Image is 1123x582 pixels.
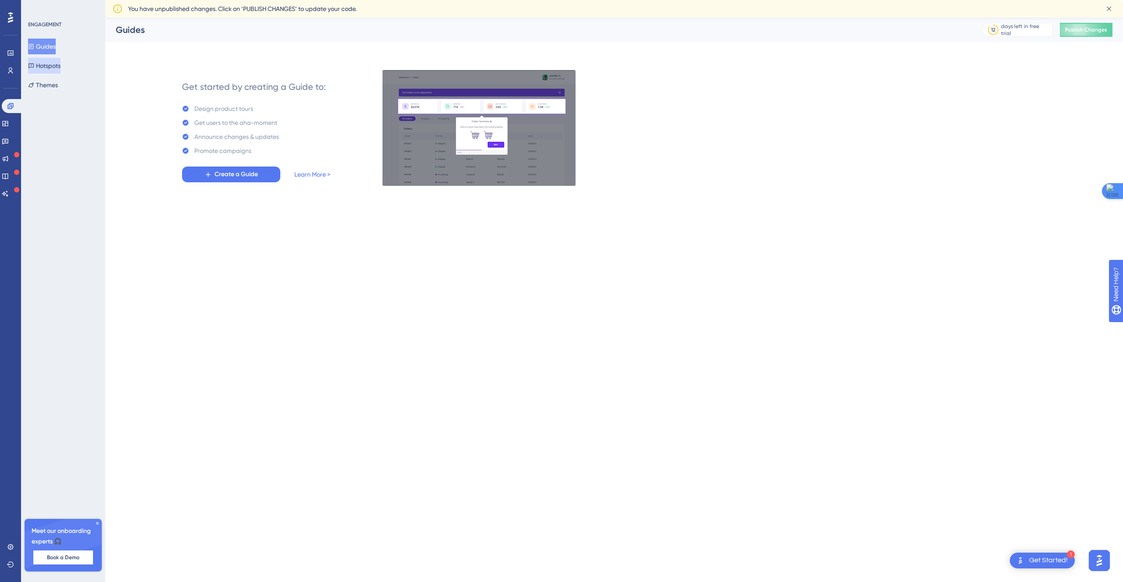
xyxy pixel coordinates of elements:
img: launcher-image-alternative-text [1015,555,1026,566]
button: Themes [28,77,58,93]
div: ENGAGEMENT [28,21,61,28]
div: Guides [116,24,961,36]
span: Create a Guide [215,169,258,180]
div: Get Started! [1029,556,1068,565]
span: Meet our onboarding experts 🎧 [32,526,95,547]
button: Hotspots [28,58,61,74]
button: Create a Guide [182,167,280,182]
span: Book a Demo [47,554,79,561]
button: Guides [28,39,56,54]
button: Book a Demo [33,550,93,564]
img: 21a29cd0e06a8f1d91b8bced9f6e1c06.gif [382,70,576,186]
div: 12 [991,26,995,33]
div: Announce changes & updates [194,131,279,142]
a: Learn More > [294,169,330,180]
div: Get users to the aha-moment [194,117,277,128]
span: Need Help? [21,2,55,13]
div: Design product tours [194,103,253,114]
div: Get started by creating a Guide to: [182,81,326,93]
div: days left in free trial [1001,23,1050,37]
div: 1 [1067,550,1075,558]
div: Open Get Started! checklist, remaining modules: 1 [1010,553,1075,568]
div: Promote campaigns [194,145,251,156]
button: Publish Changes [1060,23,1112,37]
iframe: UserGuiding AI Assistant Launcher [1086,547,1112,574]
span: Publish Changes [1065,26,1107,33]
span: You have unpublished changes. Click on ‘PUBLISH CHANGES’ to update your code. [128,4,357,14]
